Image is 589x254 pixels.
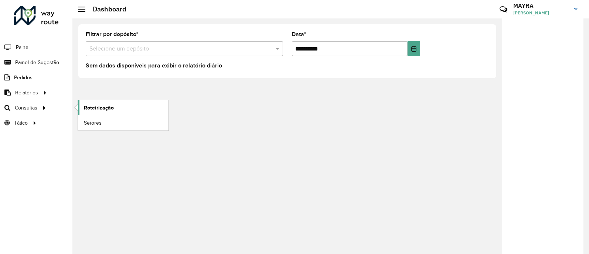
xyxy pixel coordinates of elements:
a: Setores [78,115,168,130]
span: Tático [14,119,28,127]
label: Filtrar por depósito [86,30,139,39]
span: Roteirização [84,104,114,112]
a: Contato Rápido [496,1,511,17]
h2: Dashboard [85,5,126,13]
span: Painel de Sugestão [15,59,59,66]
span: [PERSON_NAME] [513,10,569,16]
span: Setores [84,119,102,127]
label: Data [292,30,307,39]
button: Choose Date [408,41,420,56]
span: Consultas [15,104,37,112]
a: Roteirização [78,100,168,115]
span: Relatórios [15,89,38,97]
span: Painel [16,44,30,51]
span: Pedidos [14,74,33,81]
label: Sem dados disponíveis para exibir o relatório diário [86,61,222,70]
h3: MAYRA [513,2,569,9]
